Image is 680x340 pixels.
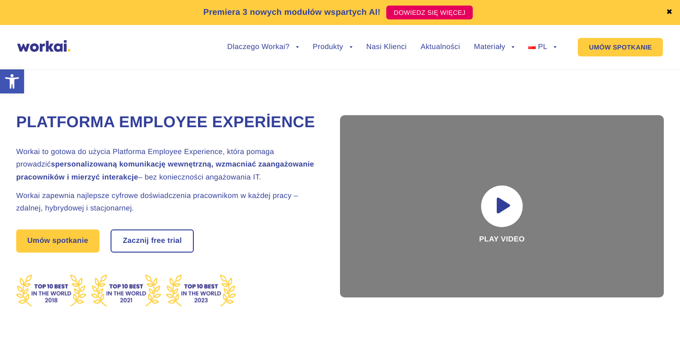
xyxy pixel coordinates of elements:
[16,112,317,133] h1: Platforma Employee Experience
[340,115,664,297] div: Play video
[16,229,99,253] a: Umów spotkanie
[16,146,317,184] h2: Workai to gotowa do użycia Platforma Employee Experience, która pomaga prowadzić – bez koniecznoś...
[366,43,407,51] a: Nasi Klienci
[420,43,460,51] a: Aktualności
[313,43,352,51] a: Produkty
[666,9,673,16] a: ✖
[386,6,473,19] a: DOWIEDZ SIĘ WIĘCEJ
[16,161,314,181] strong: spersonalizowaną komunikację wewnętrzną, wzmacniać zaangażowanie pracowników i mierzyć interakcje
[16,190,317,215] h2: Workai zapewnia najlepsze cyfrowe doświadczenia pracownikom w każdej pracy – zdalnej, hybrydowej ...
[204,6,381,19] p: Premiera 3 nowych modułów wspartych AI!
[474,43,515,51] a: Materiały
[578,38,663,56] a: UMÓW SPOTKANIE
[538,43,547,51] span: PL
[111,230,193,252] a: Zacznij free trial
[227,43,299,51] a: Dlaczego Workai?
